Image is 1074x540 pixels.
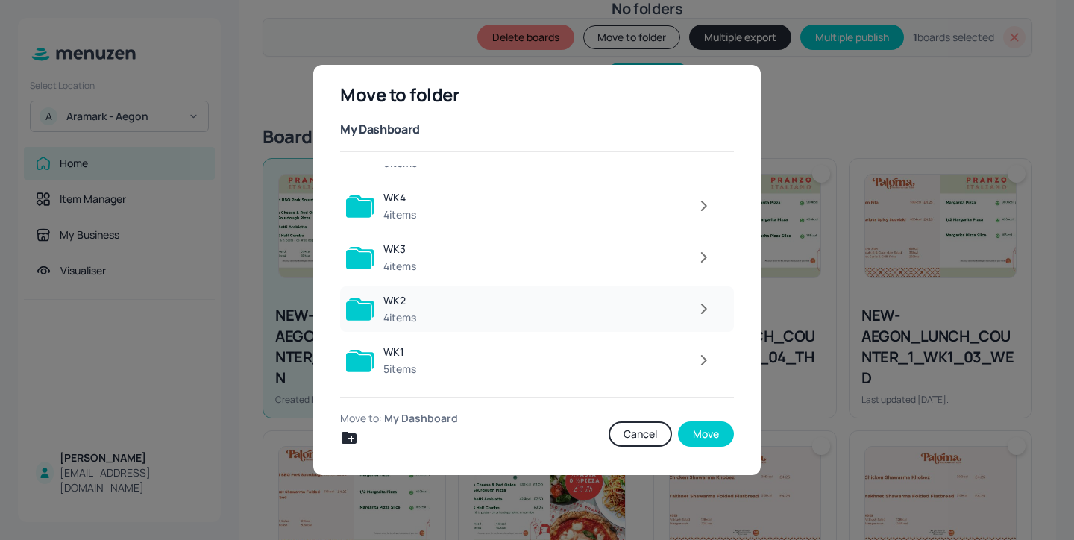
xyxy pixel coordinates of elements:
div: 5 items [383,362,416,377]
button: Cancel [609,421,672,447]
div: WK2 [383,293,416,308]
div: 4 items [383,310,416,325]
svg: Create new folder [340,429,358,447]
div: 4 items [383,259,416,274]
div: Move to folder [340,83,734,107]
button: Move [678,421,734,447]
div: WK3 [383,242,416,257]
div: Move to: [340,411,603,426]
div: WK4 [383,190,416,205]
div: 4 items [383,207,416,222]
span: My Dashboard [384,411,458,425]
div: My Dashboard [340,120,420,138]
div: WK1 [383,345,416,360]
